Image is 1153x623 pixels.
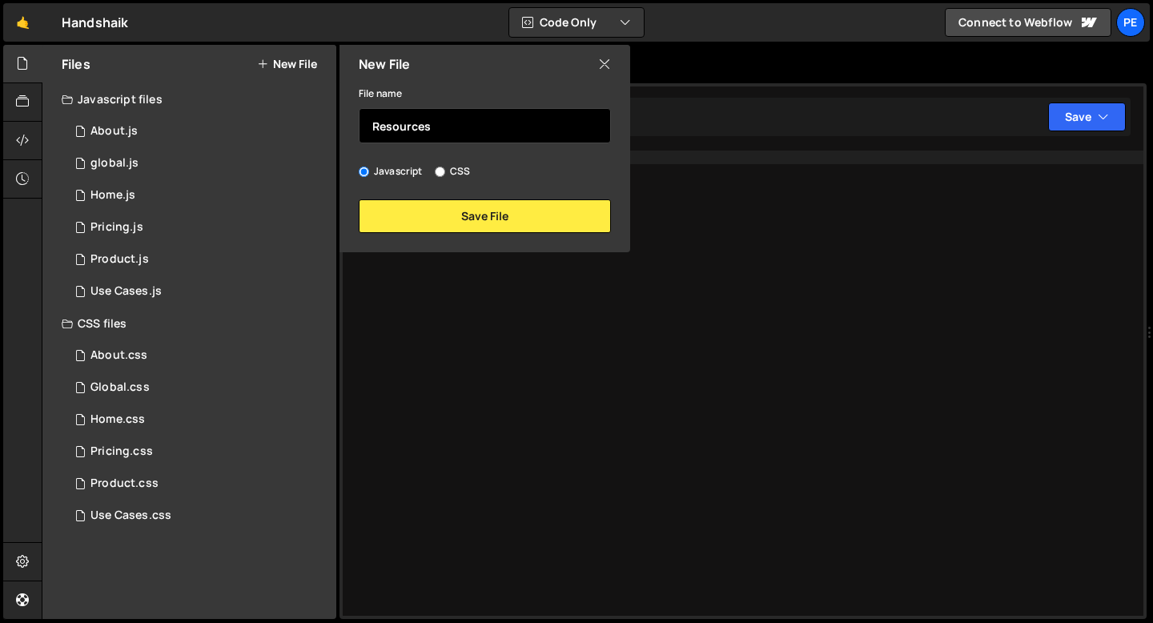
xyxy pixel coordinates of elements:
div: 16572/45061.js [62,147,336,179]
div: 16572/45051.js [62,179,336,211]
input: Name [359,108,611,143]
div: 16572/45487.css [62,340,336,372]
div: Global.css [90,380,150,395]
div: Use Cases.js [90,284,162,299]
div: 16572/45430.js [62,211,336,243]
div: About.js [90,124,138,139]
button: New File [257,58,317,70]
h2: Files [62,55,90,73]
label: File name [359,86,402,102]
div: global.js [90,156,139,171]
label: Javascript [359,163,423,179]
div: Use Cases.css [90,508,171,523]
div: CSS files [42,307,336,340]
div: 16572/45138.css [62,372,336,404]
div: 16572/45333.css [62,500,336,532]
label: CSS [435,163,470,179]
input: Javascript [359,167,369,177]
div: 16572/45211.js [62,243,336,275]
button: Save [1048,102,1126,131]
div: About.css [90,348,147,363]
div: Pricing.js [90,220,143,235]
a: Pe [1116,8,1145,37]
div: Product.js [90,252,149,267]
div: Javascript files [42,83,336,115]
div: 16572/45486.js [62,115,336,147]
button: Save File [359,199,611,233]
div: 16572/45332.js [62,275,336,307]
div: Home.js [90,188,135,203]
a: 🤙 [3,3,42,42]
div: Handshaik [62,13,128,32]
div: Pricing.css [90,444,153,459]
div: 16572/45431.css [62,436,336,468]
div: 16572/45330.css [62,468,336,500]
div: 16572/45056.css [62,404,336,436]
div: Product.css [90,476,159,491]
a: Connect to Webflow [945,8,1111,37]
div: Home.css [90,412,145,427]
input: CSS [435,167,445,177]
button: Code Only [509,8,644,37]
h2: New File [359,55,410,73]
